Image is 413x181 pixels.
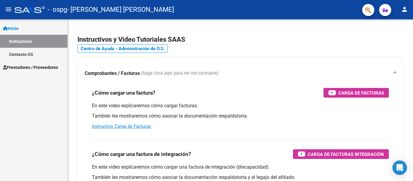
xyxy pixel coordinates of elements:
[92,124,151,129] a: Instructivo Carga de Facturas
[141,70,218,77] span: (haga click aquí para ver los tutoriales)
[92,164,389,170] p: En este video explicaremos cómo cargar una factura de integración (discapacidad).
[92,174,389,181] p: También les mostraremos cómo asociar la documentación respaldatoria y el legajo del afiliado.
[77,34,403,45] h2: Instructivos y Video Tutoriales SAAS
[338,89,384,97] span: Carga de Facturas
[48,3,67,16] span: - ospg
[67,3,174,16] span: - [PERSON_NAME] [PERSON_NAME]
[92,102,389,109] p: En este video explicaremos cómo cargar facturas.
[92,89,155,97] h3: ¿Cómo cargar una factura?
[92,150,191,158] h3: ¿Cómo cargar una factura de integración?
[392,160,407,175] div: Open Intercom Messenger
[77,64,403,83] mat-expansion-panel-header: Comprobantes / Facturas (haga click aquí para ver los tutoriales)
[92,113,389,119] p: También les mostraremos cómo asociar la documentación respaldatoria.
[3,25,18,32] span: Inicio
[324,88,389,98] button: Carga de Facturas
[401,6,408,13] mat-icon: person
[5,6,12,13] mat-icon: menu
[77,44,168,53] a: Centro de Ayuda - Administración de O.S.
[308,150,384,158] span: Carga de Facturas Integración
[85,70,140,77] strong: Comprobantes / Facturas
[293,149,389,159] button: Carga de Facturas Integración
[3,64,58,71] span: Prestadores / Proveedores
